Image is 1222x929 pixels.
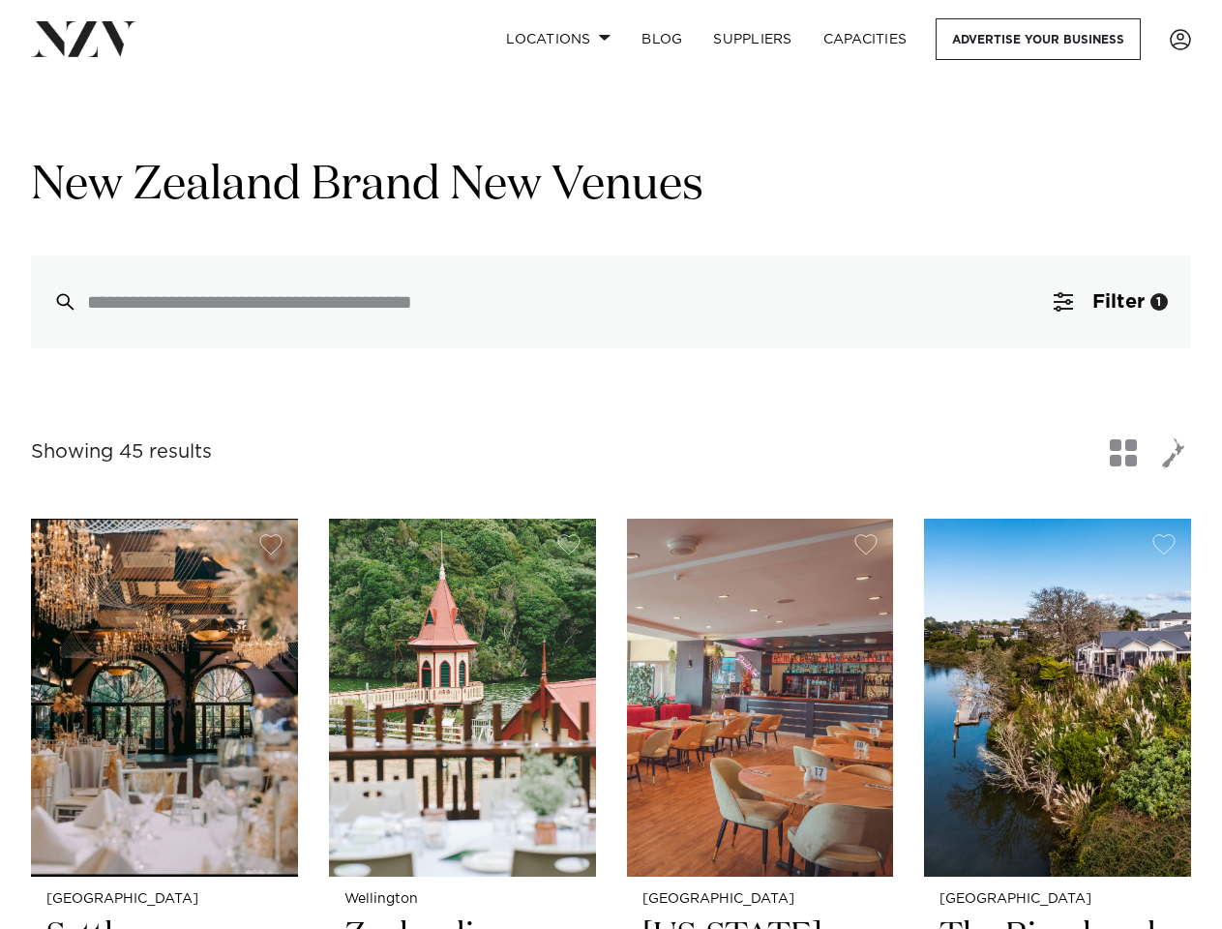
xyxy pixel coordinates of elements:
a: Locations [491,18,626,60]
div: 1 [1150,293,1168,311]
button: Filter1 [1030,255,1191,348]
img: nzv-logo.png [31,21,136,56]
span: Filter [1092,292,1145,312]
img: Dining area at Texas Events in Auckland [627,519,894,877]
a: Capacities [808,18,923,60]
div: Showing 45 results [31,437,212,467]
a: SUPPLIERS [698,18,807,60]
h1: New Zealand Brand New Venues [31,156,1191,217]
small: [GEOGRAPHIC_DATA] [939,892,1176,907]
a: Advertise your business [936,18,1141,60]
a: BLOG [626,18,698,60]
small: [GEOGRAPHIC_DATA] [46,892,283,907]
small: [GEOGRAPHIC_DATA] [642,892,879,907]
small: Wellington [344,892,581,907]
img: Rātā Cafe at Zealandia [329,519,596,877]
